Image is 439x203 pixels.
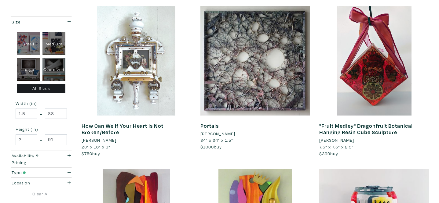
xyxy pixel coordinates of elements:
span: buy [200,144,222,150]
span: 7.5" x 7.5" x 2.5" [319,144,353,150]
button: Location [10,178,72,188]
a: Clear All [10,191,72,197]
li: [PERSON_NAME] [82,137,116,144]
a: How Can We If Your Heart Is Not Broken/Before [82,122,163,136]
div: Availability & Pricing [12,152,54,166]
span: buy [319,151,338,156]
small: Height (in) [16,127,67,131]
div: Type [12,169,54,176]
span: - [40,110,42,118]
button: Availability & Pricing [10,151,72,167]
span: $1000 [200,144,214,150]
div: Size [12,19,54,25]
button: Type [10,168,72,178]
a: [PERSON_NAME] [200,130,310,137]
div: Small [17,32,40,55]
span: 23" x 16" x 6" [82,144,110,150]
small: Width (in) [16,101,67,105]
div: All Sizes [17,84,66,93]
a: [PERSON_NAME] [319,137,429,144]
span: - [40,136,42,144]
a: Portals [200,122,219,129]
div: Oversized [42,58,65,81]
span: buy [82,151,100,156]
a: "Fruit Medley" Dragonfruit Botanical Hanging Resin Cube Sculpture [319,122,413,136]
span: $399 [319,151,330,156]
div: Medium [42,32,65,55]
span: $750 [82,151,92,156]
li: [PERSON_NAME] [319,137,354,144]
a: [PERSON_NAME] [82,137,191,144]
li: [PERSON_NAME] [200,130,235,137]
button: Size [10,17,72,27]
div: Large [17,58,40,81]
div: Location [12,180,54,186]
span: 34" x 34" x 1.5" [200,137,233,143]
